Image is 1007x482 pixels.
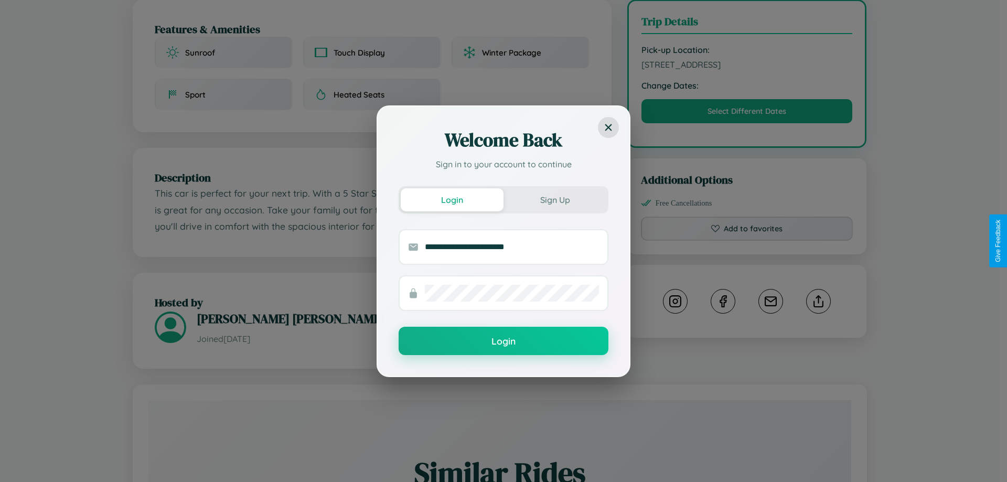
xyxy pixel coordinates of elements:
[399,127,608,153] h2: Welcome Back
[994,220,1002,262] div: Give Feedback
[399,158,608,170] p: Sign in to your account to continue
[504,188,606,211] button: Sign Up
[399,327,608,355] button: Login
[401,188,504,211] button: Login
